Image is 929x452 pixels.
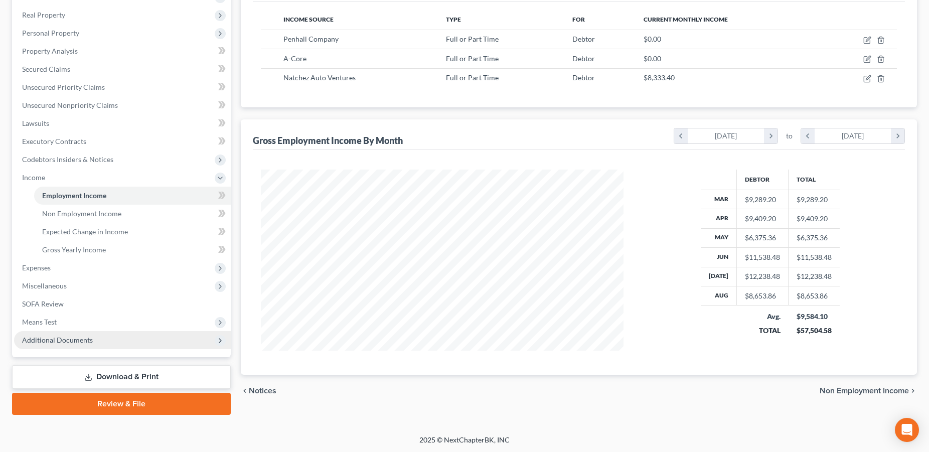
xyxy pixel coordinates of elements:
td: $9,289.20 [789,190,840,209]
td: $11,538.48 [789,248,840,267]
span: Secured Claims [22,65,70,73]
span: A-Core [283,54,306,63]
span: Notices [249,387,276,395]
div: $57,504.58 [797,326,832,336]
span: Natchez Auto Ventures [283,73,356,82]
i: chevron_right [891,128,904,143]
span: SOFA Review [22,299,64,308]
span: Additional Documents [22,336,93,344]
span: Unsecured Priority Claims [22,83,105,91]
i: chevron_left [674,128,688,143]
span: Full or Part Time [446,73,499,82]
a: Non Employment Income [34,205,231,223]
div: [DATE] [688,128,764,143]
span: Debtor [572,73,595,82]
span: Current Monthly Income [644,16,728,23]
a: Lawsuits [14,114,231,132]
a: Expected Change in Income [34,223,231,241]
span: Miscellaneous [22,281,67,290]
th: May [701,228,737,247]
th: Mar [701,190,737,209]
i: chevron_left [241,387,249,395]
span: Means Test [22,318,57,326]
a: Download & Print [12,365,231,389]
span: Employment Income [42,191,106,200]
span: Type [446,16,461,23]
span: Full or Part Time [446,54,499,63]
div: $9,409.20 [745,214,780,224]
a: SOFA Review [14,295,231,313]
span: Expenses [22,263,51,272]
span: Debtor [572,35,595,43]
span: Lawsuits [22,119,49,127]
span: Personal Property [22,29,79,37]
a: Unsecured Priority Claims [14,78,231,96]
span: Property Analysis [22,47,78,55]
div: $12,238.48 [745,271,780,281]
div: TOTAL [745,326,781,336]
div: $6,375.36 [745,233,780,243]
th: Apr [701,209,737,228]
th: Jun [701,248,737,267]
span: $0.00 [644,35,661,43]
span: Executory Contracts [22,137,86,145]
i: chevron_right [909,387,917,395]
span: Real Property [22,11,65,19]
a: Executory Contracts [14,132,231,150]
span: Gross Yearly Income [42,245,106,254]
a: Secured Claims [14,60,231,78]
td: $6,375.36 [789,228,840,247]
span: Full or Part Time [446,35,499,43]
div: Avg. [745,312,781,322]
span: For [572,16,585,23]
span: to [786,131,793,141]
td: $9,409.20 [789,209,840,228]
span: Expected Change in Income [42,227,128,236]
span: Income [22,173,45,182]
span: Codebtors Insiders & Notices [22,155,113,164]
span: $8,333.40 [644,73,675,82]
div: $8,653.86 [745,291,780,301]
div: $11,538.48 [745,252,780,262]
span: $0.00 [644,54,661,63]
a: Property Analysis [14,42,231,60]
th: Aug [701,286,737,306]
a: Unsecured Nonpriority Claims [14,96,231,114]
i: chevron_left [801,128,815,143]
span: Income Source [283,16,334,23]
div: Open Intercom Messenger [895,418,919,442]
th: Debtor [737,170,789,190]
span: Debtor [572,54,595,63]
a: Employment Income [34,187,231,205]
span: Penhall Company [283,35,339,43]
div: $9,584.10 [797,312,832,322]
a: Review & File [12,393,231,415]
div: Gross Employment Income By Month [253,134,403,146]
button: Non Employment Income chevron_right [820,387,917,395]
span: Non Employment Income [42,209,121,218]
td: $8,653.86 [789,286,840,306]
div: $9,289.20 [745,195,780,205]
span: Unsecured Nonpriority Claims [22,101,118,109]
div: [DATE] [815,128,891,143]
th: [DATE] [701,267,737,286]
th: Total [789,170,840,190]
td: $12,238.48 [789,267,840,286]
button: chevron_left Notices [241,387,276,395]
i: chevron_right [764,128,778,143]
span: Non Employment Income [820,387,909,395]
a: Gross Yearly Income [34,241,231,259]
